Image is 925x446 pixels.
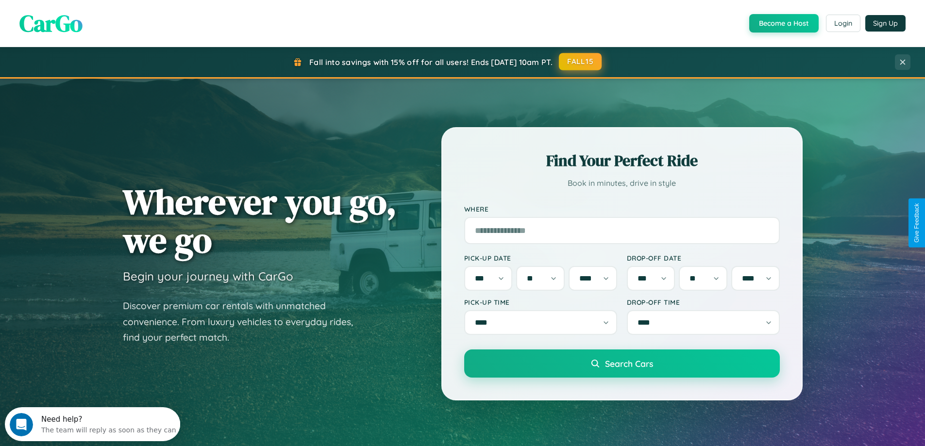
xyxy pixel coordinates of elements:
[464,254,617,262] label: Pick-up Date
[464,176,780,190] p: Book in minutes, drive in style
[627,254,780,262] label: Drop-off Date
[123,182,397,259] h1: Wherever you go, we go
[36,8,171,16] div: Need help?
[464,150,780,171] h2: Find Your Perfect Ride
[627,298,780,306] label: Drop-off Time
[464,349,780,378] button: Search Cars
[36,16,171,26] div: The team will reply as soon as they can
[464,205,780,213] label: Where
[5,407,180,441] iframe: Intercom live chat discovery launcher
[749,14,819,33] button: Become a Host
[559,53,602,70] button: FALL15
[4,4,181,31] div: Open Intercom Messenger
[123,269,293,283] h3: Begin your journey with CarGo
[826,15,860,32] button: Login
[913,203,920,243] div: Give Feedback
[10,413,33,436] iframe: Intercom live chat
[19,7,83,39] span: CarGo
[123,298,366,346] p: Discover premium car rentals with unmatched convenience. From luxury vehicles to everyday rides, ...
[309,57,553,67] span: Fall into savings with 15% off for all users! Ends [DATE] 10am PT.
[865,15,906,32] button: Sign Up
[605,358,653,369] span: Search Cars
[464,298,617,306] label: Pick-up Time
